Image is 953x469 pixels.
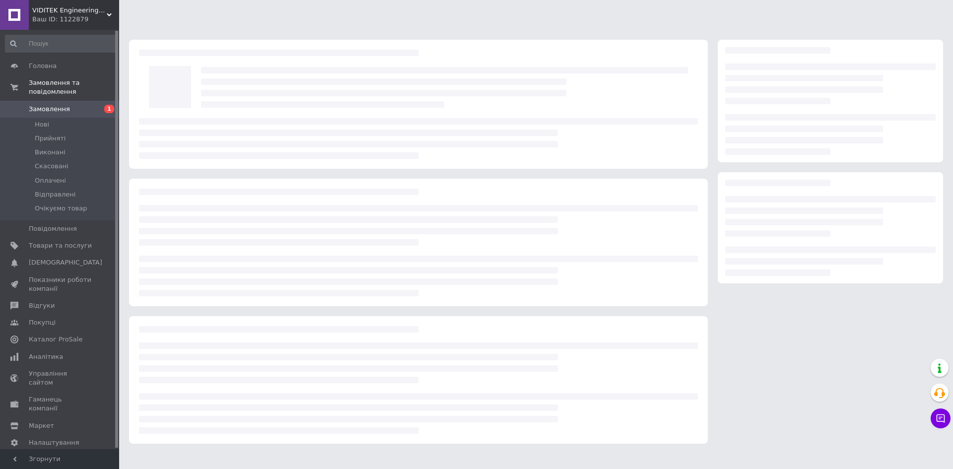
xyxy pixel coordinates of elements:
[29,352,63,361] span: Аналітика
[29,258,102,267] span: [DEMOGRAPHIC_DATA]
[5,35,117,53] input: Пошук
[931,408,951,428] button: Чат з покупцем
[29,105,70,114] span: Замовлення
[32,15,119,24] div: Ваш ID: 1122879
[29,275,92,293] span: Показники роботи компанії
[35,148,66,157] span: Виконані
[29,62,57,70] span: Головна
[35,190,75,199] span: Відправлені
[29,301,55,310] span: Відгуки
[35,120,49,129] span: Нові
[29,318,56,327] span: Покупці
[35,204,87,213] span: Очікуємо товар
[29,224,77,233] span: Повідомлення
[29,438,79,447] span: Налаштування
[35,176,66,185] span: Оплачені
[29,241,92,250] span: Товари та послуги
[104,105,114,113] span: 1
[29,335,82,344] span: Каталог ProSale
[29,369,92,387] span: Управління сайтом
[29,78,119,96] span: Замовлення та повідомлення
[29,395,92,413] span: Гаманець компанії
[32,6,107,15] span: VIDITEK Engineering Group
[35,162,68,171] span: Скасовані
[29,421,54,430] span: Маркет
[35,134,66,143] span: Прийняті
